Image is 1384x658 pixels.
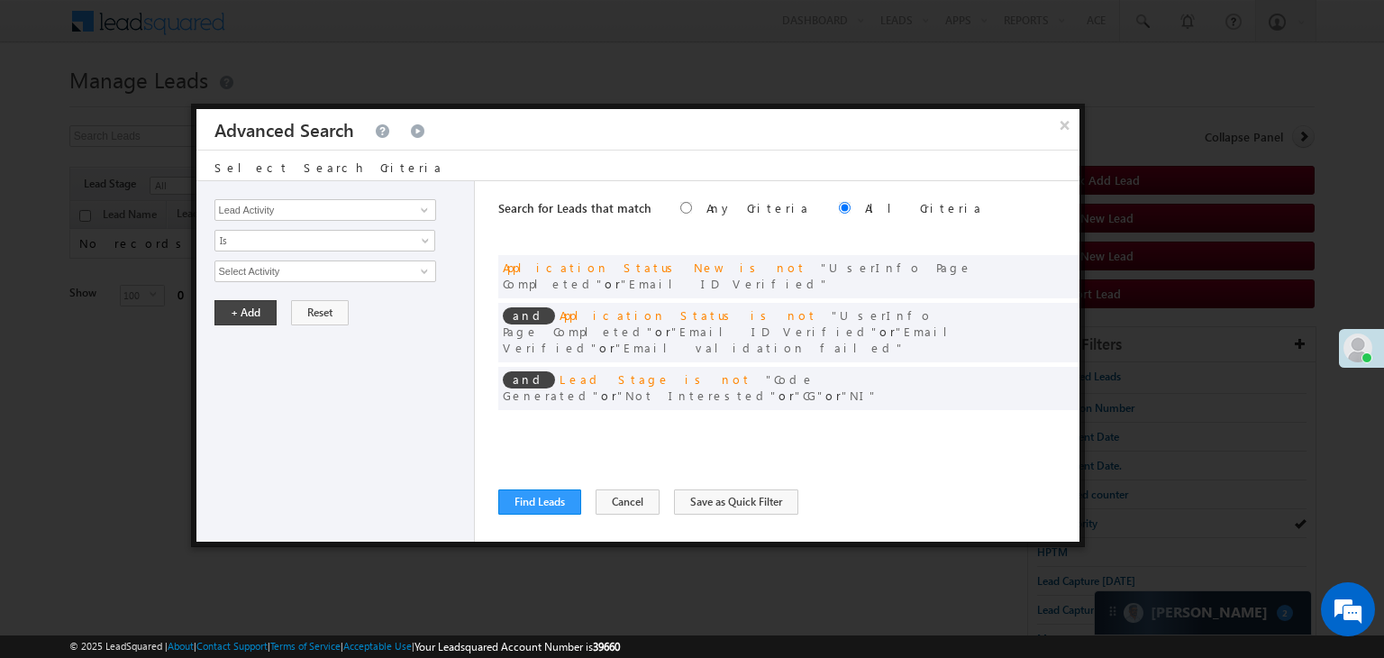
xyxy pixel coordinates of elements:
span: Your Leadsquared Account Number is [414,640,620,653]
a: Is [214,230,435,251]
a: Contact Support [196,640,268,652]
span: © 2025 LeadSquared | | | | | [69,638,620,655]
span: Email Verified [503,324,961,355]
a: Show All Items [411,262,433,280]
span: NI [842,388,878,403]
label: Any Criteria [706,200,810,215]
span: Email ID Verified [671,324,879,339]
a: About [168,640,194,652]
a: Show All Items [411,201,433,219]
input: Type to Search [214,260,436,282]
div: Chat with us now [94,95,303,118]
span: and [503,307,555,324]
a: Terms of Service [270,640,341,652]
button: Cancel [596,489,660,515]
h3: Advanced Search [214,109,354,150]
div: Minimize live chat window [296,9,339,52]
span: Application Status [560,307,736,323]
button: + Add [214,300,277,325]
input: Type to Search [214,199,436,221]
button: × [1051,109,1079,141]
span: Lead Stage [560,371,670,387]
span: is not [751,307,817,323]
span: Select Search Criteria [214,160,443,175]
span: Email ID Verified [621,276,829,291]
button: Save as Quick Filter [674,489,798,515]
span: or or or [503,307,961,355]
span: Is [215,233,411,249]
span: 39660 [593,640,620,653]
span: Code Generated [503,371,815,403]
span: or or or [503,371,878,403]
span: Search for Leads that match [498,200,651,215]
em: Start Chat [245,517,327,542]
span: UserInfo Page Completed [503,307,933,339]
a: Acceptable Use [343,640,412,652]
span: UserInfo Page Completed [503,260,972,291]
span: Email validation failed [615,340,905,355]
label: All Criteria [865,200,983,215]
span: Application Status New [503,260,725,275]
img: d_60004797649_company_0_60004797649 [31,95,76,118]
span: is not [685,371,751,387]
span: CG [795,388,825,403]
span: Not Interested [617,388,778,403]
span: or [503,260,972,291]
textarea: Type your message and hit 'Enter' [23,167,329,501]
span: is not [740,260,806,275]
button: Reset [291,300,349,325]
button: Find Leads [498,489,581,515]
span: and [503,371,555,388]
